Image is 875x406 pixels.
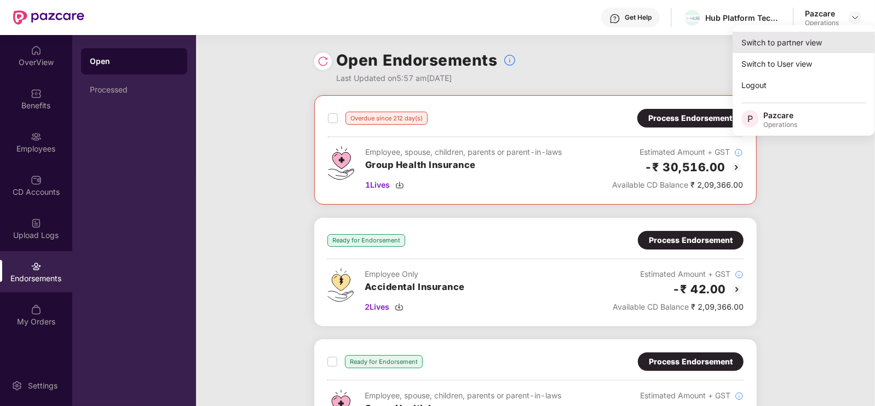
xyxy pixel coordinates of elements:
[649,234,733,246] div: Process Endorsement
[733,32,875,53] div: Switch to partner view
[346,112,428,125] div: Overdue since 212 day(s)
[90,56,179,67] div: Open
[503,54,516,67] img: svg+xml;base64,PHN2ZyBpZD0iSW5mb18tXzMyeDMyIiBkYXRhLW5hbWU9IkluZm8gLSAzMngzMiIgeG1sbnM9Imh0dHA6Ly...
[705,13,782,23] div: Hub Platform Technology Partners ([GEOGRAPHIC_DATA]) Private Limited
[644,158,726,176] h2: -₹ 30,516.00
[805,8,839,19] div: Pazcare
[613,268,744,280] div: Estimated Amount + GST
[365,158,562,172] h3: Group Health Insurance
[365,280,465,294] h3: Accidental Insurance
[365,268,465,280] div: Employee Only
[365,390,561,402] div: Employee, spouse, children, parents or parent-in-laws
[336,72,516,84] div: Last Updated on 5:57 am[DATE]
[684,15,700,21] img: hub_logo_light.png
[733,53,875,74] div: Switch to User view
[735,270,744,279] img: svg+xml;base64,PHN2ZyBpZD0iSW5mb18tXzMyeDMyIiBkYXRhLW5hbWU9IkluZm8gLSAzMngzMiIgeG1sbnM9Imh0dHA6Ly...
[625,13,652,22] div: Get Help
[365,146,562,158] div: Employee, spouse, children, parents or parent-in-laws
[31,218,42,229] img: svg+xml;base64,PHN2ZyBpZD0iVXBsb2FkX0xvZ3MiIGRhdGEtbmFtZT0iVXBsb2FkIExvZ3MiIHhtbG5zPSJodHRwOi8vd3...
[11,380,22,391] img: svg+xml;base64,PHN2ZyBpZD0iU2V0dGluZy0yMHgyMCIgeG1sbnM9Imh0dHA6Ly93d3cudzMub3JnLzIwMDAvc3ZnIiB3aW...
[31,45,42,56] img: svg+xml;base64,PHN2ZyBpZD0iSG9tZSIgeG1sbnM9Imh0dHA6Ly93d3cudzMub3JnLzIwMDAvc3ZnIiB3aWR0aD0iMjAiIG...
[730,161,743,174] img: svg+xml;base64,PHN2ZyBpZD0iQmFjay0yMHgyMCIgeG1sbnM9Imh0dHA6Ly93d3cudzMub3JnLzIwMDAvc3ZnIiB3aWR0aD...
[734,148,743,157] img: svg+xml;base64,PHN2ZyBpZD0iSW5mb18tXzMyeDMyIiBkYXRhLW5hbWU9IkluZm8gLSAzMngzMiIgeG1sbnM9Imh0dHA6Ly...
[31,88,42,99] img: svg+xml;base64,PHN2ZyBpZD0iQmVuZWZpdHMiIHhtbG5zPSJodHRwOi8vd3d3LnczLm9yZy8yMDAwL3N2ZyIgd2lkdGg9Ij...
[25,380,61,391] div: Settings
[31,131,42,142] img: svg+xml;base64,PHN2ZyBpZD0iRW1wbG95ZWVzIiB4bWxucz0iaHR0cDovL3d3dy53My5vcmcvMjAwMC9zdmciIHdpZHRoPS...
[613,302,689,311] span: Available CD Balance
[395,303,404,311] img: svg+xml;base64,PHN2ZyBpZD0iRG93bmxvYWQtMzJ4MzIiIHhtbG5zPSJodHRwOi8vd3d3LnczLm9yZy8yMDAwL3N2ZyIgd2...
[805,19,839,27] div: Operations
[90,85,179,94] div: Processed
[31,175,42,185] img: svg+xml;base64,PHN2ZyBpZD0iQ0RfQWNjb3VudHMiIGRhdGEtbmFtZT0iQ0QgQWNjb3VudHMiIHhtbG5zPSJodHRwOi8vd3...
[31,304,42,315] img: svg+xml;base64,PHN2ZyBpZD0iTXlfT3JkZXJzIiBkYXRhLW5hbWU9Ik15IE9yZGVycyIgeG1sbnM9Imh0dHA6Ly93d3cudz...
[763,120,797,129] div: Operations
[649,356,733,368] div: Process Endorsement
[851,13,860,22] img: svg+xml;base64,PHN2ZyBpZD0iRHJvcGRvd24tMzJ4MzIiIHhtbG5zPSJodHRwOi8vd3d3LnczLm9yZy8yMDAwL3N2ZyIgd2...
[613,301,744,313] div: ₹ 2,09,366.00
[345,355,423,368] div: Ready for Endorsement
[609,13,620,24] img: svg+xml;base64,PHN2ZyBpZD0iSGVscC0zMngzMiIgeG1sbnM9Imh0dHA6Ly93d3cudzMub3JnLzIwMDAvc3ZnIiB3aWR0aD...
[31,261,42,272] img: svg+xml;base64,PHN2ZyBpZD0iRW5kb3JzZW1lbnRzIiB4bWxucz0iaHR0cDovL3d3dy53My5vcmcvMjAwMC9zdmciIHdpZH...
[648,112,732,124] div: Process Endorsement
[733,74,875,96] div: Logout
[395,181,404,189] img: svg+xml;base64,PHN2ZyBpZD0iRG93bmxvYWQtMzJ4MzIiIHhtbG5zPSJodHRwOi8vd3d3LnczLm9yZy8yMDAwL3N2ZyIgd2...
[13,10,84,25] img: New Pazcare Logo
[327,268,354,302] img: svg+xml;base64,PHN2ZyB4bWxucz0iaHR0cDovL3d3dy53My5vcmcvMjAwMC9zdmciIHdpZHRoPSI0OS4zMjEiIGhlaWdodD...
[763,110,797,120] div: Pazcare
[612,180,688,189] span: Available CD Balance
[612,146,743,158] div: Estimated Amount + GST
[365,179,390,191] span: 1 Lives
[612,179,743,191] div: ₹ 2,09,366.00
[336,48,498,72] h1: Open Endorsements
[613,390,744,402] div: Estimated Amount + GST
[730,283,744,296] img: svg+xml;base64,PHN2ZyBpZD0iQmFjay0yMHgyMCIgeG1sbnM9Imh0dHA6Ly93d3cudzMub3JnLzIwMDAvc3ZnIiB3aWR0aD...
[672,280,726,298] h2: -₹ 42.00
[747,112,753,125] span: P
[318,56,329,67] img: svg+xml;base64,PHN2ZyBpZD0iUmVsb2FkLTMyeDMyIiB4bWxucz0iaHR0cDovL3d3dy53My5vcmcvMjAwMC9zdmciIHdpZH...
[365,301,389,313] span: 2 Lives
[328,146,354,180] img: svg+xml;base64,PHN2ZyB4bWxucz0iaHR0cDovL3d3dy53My5vcmcvMjAwMC9zdmciIHdpZHRoPSI0Ny43MTQiIGhlaWdodD...
[327,234,405,247] div: Ready for Endorsement
[735,392,744,401] img: svg+xml;base64,PHN2ZyBpZD0iSW5mb18tXzMyeDMyIiBkYXRhLW5hbWU9IkluZm8gLSAzMngzMiIgeG1sbnM9Imh0dHA6Ly...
